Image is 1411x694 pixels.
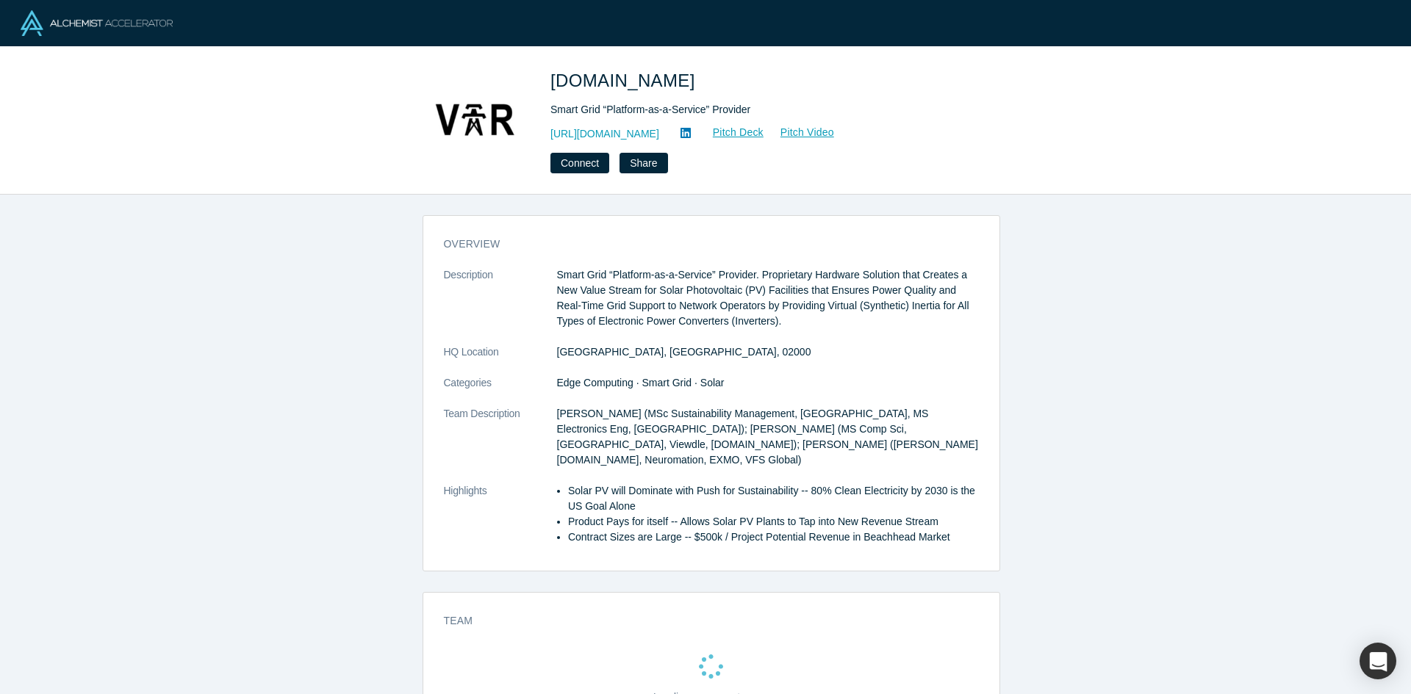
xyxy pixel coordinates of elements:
dt: Team Description [444,406,557,483]
li: Solar PV will Dominate with Push for Sustainability -- 80% Clean Electricity by 2030 is the US Go... [568,483,979,514]
dd: [GEOGRAPHIC_DATA], [GEOGRAPHIC_DATA], 02000 [557,344,979,360]
dt: HQ Location [444,344,557,375]
h3: overview [444,236,958,252]
p: Smart Grid “Platform-as-a-Service” Provider. Proprietary Hardware Solution that Creates a New Val... [557,267,979,329]
div: Smart Grid “Platform-as-a-Service” Provider [550,102,962,118]
button: Connect [550,153,609,173]
dt: Highlights [444,483,557,560]
span: Edge Computing · Smart Grid · Solar [557,377,725,388]
img: Alchemist Logo [21,10,173,36]
span: [DOMAIN_NAME] [550,71,700,90]
li: Product Pays for itself -- Allows Solar PV Plants to Tap into New Revenue Stream [568,514,979,529]
dt: Categories [444,375,557,406]
button: Share [620,153,667,173]
dt: Description [444,267,557,344]
p: [PERSON_NAME] (MSc Sustainability Management, [GEOGRAPHIC_DATA], MS Electronics Eng, [GEOGRAPHIC_... [557,406,979,468]
a: [URL][DOMAIN_NAME] [550,126,659,142]
h3: Team [444,613,958,629]
li: Contract Sizes are Large -- $500k / Project Potential Revenue in Beachhead Market [568,529,979,545]
img: VAR.energy's Logo [427,68,530,170]
a: Pitch Deck [697,124,764,141]
a: Pitch Video [764,124,835,141]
